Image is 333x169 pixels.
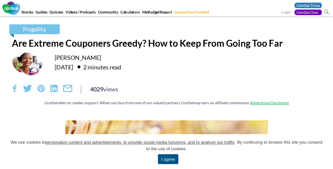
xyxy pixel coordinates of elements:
h1: Are Extreme Couponers Greedy? How to Keep From Going Too Far [12,37,321,49]
span: We use cookies to . By continuing to browse this site you consent to the use of cookies. [10,139,323,152]
a: CentSai Trivia [295,3,322,8]
a: License Our Content [174,10,210,16]
a: Guides [35,10,48,16]
a: CentSai One [295,10,322,15]
a: Advertising Disclosure [250,100,289,105]
em: CentSai [44,100,57,105]
a: I agree [158,154,178,164]
time: [DATE] [55,63,73,71]
u: personalize content and advertisements, to provide social media functions, and to analyze our tra... [45,140,235,145]
a: [PERSON_NAME] [55,54,101,61]
a: Login [281,10,291,16]
div: 4029 [90,85,118,93]
a: Calculators [120,10,141,16]
span: views [103,85,118,93]
div: 2 minutes read [74,61,121,72]
a: Frugality [9,24,60,34]
a: Stories [21,10,34,16]
a: MyBudgetReport [141,10,173,16]
a: Quizzes [49,10,64,16]
div: relies on reader support. When you buy from one of our valued partners, may earn an affiliate com... [12,100,321,106]
img: CentSai [2,2,20,15]
a: Videos / Podcasts [65,10,96,16]
a: Community [97,10,119,16]
em: CentSai [181,100,193,105]
a: I agree [321,148,328,155]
